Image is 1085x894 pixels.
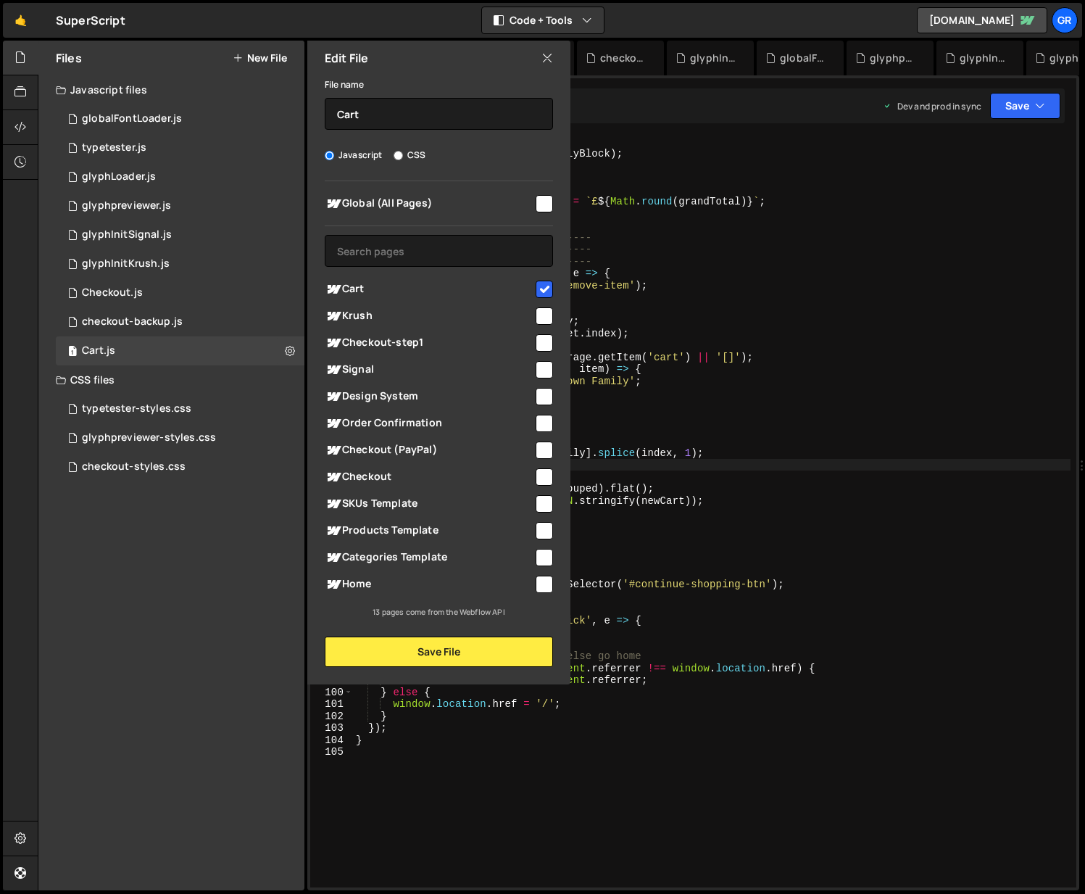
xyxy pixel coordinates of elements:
[960,51,1006,65] div: glyphInitSignal.js
[394,151,403,160] input: CSS
[310,746,353,758] div: 105
[82,315,183,328] div: checkout-backup.js
[38,365,304,394] div: CSS files
[82,170,156,183] div: glyphLoader.js
[325,235,553,267] input: Search pages
[56,249,304,278] div: 17017/47730.js
[38,75,304,104] div: Javascript files
[373,607,504,617] small: 13 pages come from the Webflow API
[56,394,304,423] div: 17017/47137.css
[482,7,604,33] button: Code + Tools
[990,93,1060,119] button: Save
[690,51,736,65] div: glyphInitKrush.js
[310,698,353,711] div: 101
[56,307,304,336] div: 17017/48445.js
[56,423,304,452] div: 17017/47345.css
[325,549,533,566] span: Categories Template
[917,7,1047,33] a: [DOMAIN_NAME]
[325,148,383,162] label: Javascript
[325,468,533,486] span: Checkout
[600,51,647,65] div: checkout-styles.css
[56,50,82,66] h2: Files
[56,336,304,365] div: Cart.js
[56,452,304,481] div: 17017/48038.css
[325,637,553,667] button: Save File
[325,495,533,513] span: SKUs Template
[883,100,981,112] div: Dev and prod in sync
[394,148,425,162] label: CSS
[82,141,146,154] div: typetester.js
[325,307,533,325] span: Krush
[82,402,191,415] div: typetester-styles.css
[56,191,304,220] div: 17017/47275.js
[325,195,533,212] span: Global (All Pages)
[56,12,125,29] div: SuperScript
[82,257,170,270] div: glyphInitKrush.js
[82,344,115,357] div: Cart.js
[325,522,533,539] span: Products Template
[325,442,533,459] span: Checkout (PayPal)
[310,734,353,747] div: 104
[325,388,533,405] span: Design System
[325,98,553,130] input: Name
[310,722,353,734] div: 103
[56,133,304,162] div: 17017/46707.js
[82,431,216,444] div: glyphpreviewer-styles.css
[56,162,304,191] div: 17017/47277.js
[82,199,171,212] div: glyphpreviewer.js
[68,347,77,358] span: 1
[1052,7,1078,33] a: Gr
[870,51,916,65] div: glyphpreviewer-styles.css
[82,112,182,125] div: globalFontLoader.js
[56,220,304,249] div: 17017/47329.js
[325,50,368,66] h2: Edit File
[310,711,353,723] div: 102
[82,460,186,473] div: checkout-styles.css
[56,278,304,307] div: Checkout.js
[233,52,287,64] button: New File
[82,286,143,299] div: Checkout.js
[325,361,533,378] span: Signal
[780,51,826,65] div: globalFontLoader.js
[325,415,533,432] span: Order Confirmation
[82,228,172,241] div: glyphInitSignal.js
[325,151,334,160] input: Javascript
[56,104,304,133] div: 17017/47514.js
[325,334,533,352] span: Checkout-step1
[310,687,353,699] div: 100
[325,78,364,92] label: File name
[325,281,533,298] span: Cart
[3,3,38,38] a: 🤙
[325,576,533,593] span: Home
